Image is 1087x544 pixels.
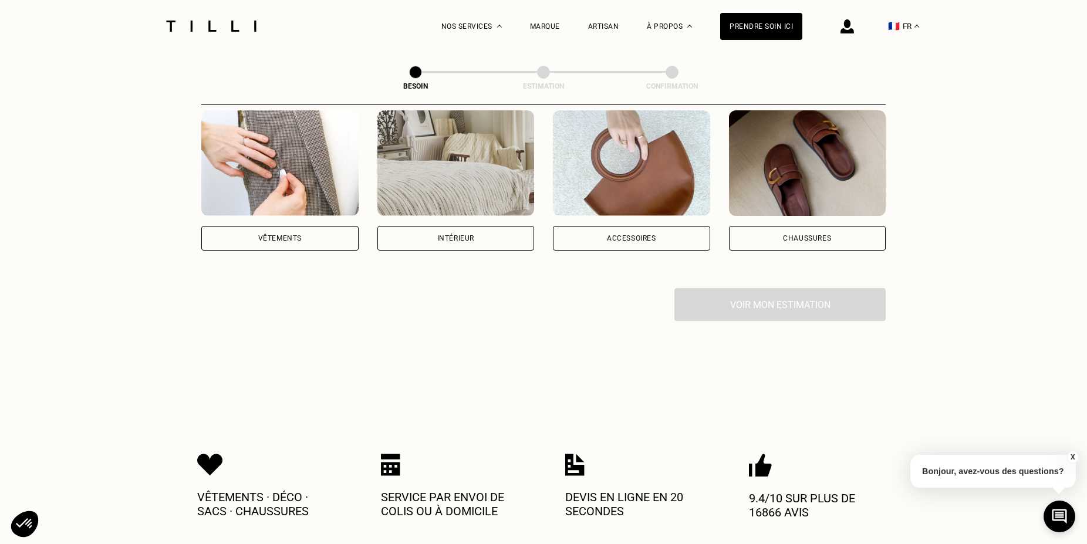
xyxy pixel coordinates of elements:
[437,235,474,242] div: Intérieur
[565,490,706,518] p: Devis en ligne en 20 secondes
[783,235,831,242] div: Chaussures
[497,25,502,28] img: Menu déroulant
[840,19,854,33] img: icône connexion
[381,490,522,518] p: Service par envoi de colis ou à domicile
[729,110,886,216] img: Chaussures
[381,454,400,476] img: Icon
[613,82,731,90] div: Confirmation
[607,235,656,242] div: Accessoires
[565,454,585,476] img: Icon
[553,110,710,216] img: Accessoires
[1066,451,1078,464] button: X
[749,454,772,477] img: Icon
[687,25,692,28] img: Menu déroulant à propos
[357,82,474,90] div: Besoin
[720,13,802,40] a: Prendre soin ici
[197,490,338,518] p: Vêtements · Déco · Sacs · Chaussures
[201,110,359,216] img: Vêtements
[914,25,919,28] img: menu déroulant
[530,22,560,31] a: Marque
[377,110,535,216] img: Intérieur
[485,82,602,90] div: Estimation
[910,455,1076,488] p: Bonjour, avez-vous des questions?
[888,21,900,32] span: 🇫🇷
[162,21,261,32] img: Logo du service de couturière Tilli
[258,235,302,242] div: Vêtements
[197,454,223,476] img: Icon
[588,22,619,31] a: Artisan
[749,491,890,519] p: 9.4/10 sur plus de 16866 avis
